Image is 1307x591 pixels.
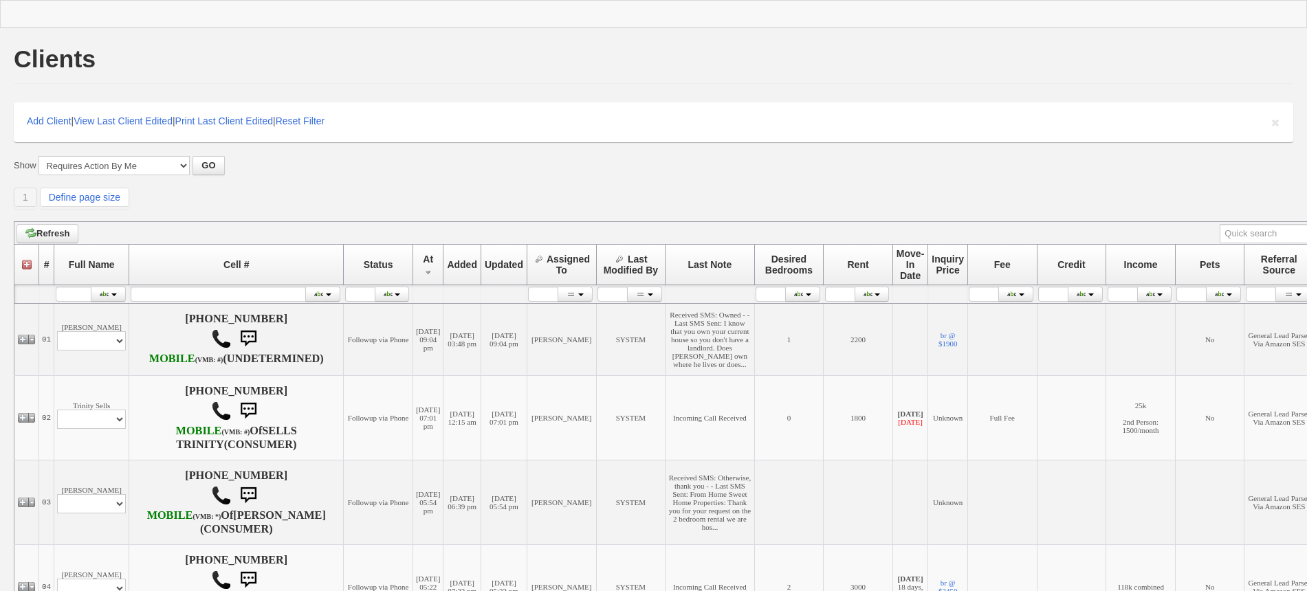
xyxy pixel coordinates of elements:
td: Followup via Phone [344,304,413,376]
span: Updated [485,259,523,270]
td: Full Fee [967,376,1037,460]
a: Reset Filter [276,115,325,126]
span: Move-In Date [897,248,924,281]
span: Credit [1057,259,1085,270]
font: [DATE] [898,418,922,426]
a: Print Last Client Edited [175,115,273,126]
font: MOBILE [149,353,195,365]
span: Inquiry Price [932,254,964,276]
td: Incoming Call Received [666,376,754,460]
span: Last Note [688,259,732,270]
td: No [1175,376,1244,460]
span: At [423,254,433,265]
label: Show [14,159,36,172]
td: No [1175,304,1244,376]
font: MOBILE [147,509,193,522]
h1: Clients [14,47,96,71]
a: Add Client [27,115,72,126]
td: Unknown [928,376,968,460]
b: [DATE] [898,410,923,418]
td: [DATE] 05:54 pm [481,460,527,545]
img: call.png [211,328,232,349]
td: Unknown [928,460,968,545]
span: Referral Source [1261,254,1297,276]
td: Received SMS: Otherwise, thank you - - Last SMS Sent: From Home Sweet Home Properties: Thank you ... [666,460,754,545]
img: sms.png [234,325,262,353]
h4: [PHONE_NUMBER] Of (CONSUMER) [132,469,340,535]
td: SYSTEM [596,376,666,460]
h4: [PHONE_NUMBER] (UNDETERMINED) [132,313,340,366]
b: [DATE] [898,575,923,583]
td: SYSTEM [596,460,666,545]
h4: [PHONE_NUMBER] Of (CONSUMER) [132,385,340,451]
img: call.png [211,401,232,421]
a: br @ $1900 [938,331,958,348]
font: (VMB: *) [193,513,221,520]
td: 1 [754,304,824,376]
td: 02 [39,376,54,460]
b: T-Mobile USA, Inc. [149,353,223,365]
font: MOBILE [176,425,222,437]
td: 1800 [824,376,893,460]
td: [DATE] 09:04 pm [481,304,527,376]
font: (VMB: #) [195,356,223,364]
b: [PERSON_NAME] [233,509,326,522]
img: call.png [211,485,232,506]
th: # [39,245,54,285]
td: Received SMS: Owned - - Last SMS Sent: I know that you own your current house so you don't have a... [666,304,754,376]
td: [PERSON_NAME] [54,304,129,376]
b: AT&T Wireless [176,425,250,437]
span: Last Modified By [604,254,658,276]
td: Followup via Phone [344,376,413,460]
b: Verizon Wireless [147,509,221,522]
td: [PERSON_NAME] [54,460,129,545]
td: Trinity Sells [54,376,129,460]
td: [DATE] 09:04 pm [413,304,443,376]
img: sms.png [234,397,262,425]
td: 01 [39,304,54,376]
font: (VMB: #) [221,428,250,436]
span: Assigned To [547,254,590,276]
a: Define page size [40,188,129,207]
td: 2200 [824,304,893,376]
td: [DATE] 06:39 pm [443,460,481,545]
button: GO [193,156,224,175]
span: Added [447,259,477,270]
span: Full Name [69,259,115,270]
td: 0 [754,376,824,460]
a: 1 [14,188,37,207]
div: | | | [14,102,1293,142]
a: View Last Client Edited [74,115,173,126]
td: 25k 2nd Person: 1500/month [1106,376,1176,460]
td: [PERSON_NAME] [527,376,596,460]
a: Refresh [17,224,78,243]
img: sms.png [234,482,262,509]
td: Followup via Phone [344,460,413,545]
span: Rent [847,259,868,270]
td: [DATE] 03:48 pm [443,304,481,376]
span: Status [364,259,393,270]
span: Desired Bedrooms [765,254,813,276]
span: Pets [1200,259,1220,270]
td: [DATE] 12:15 am [443,376,481,460]
span: Income [1124,259,1158,270]
img: call.png [211,570,232,590]
span: Fee [994,259,1011,270]
td: [DATE] 05:54 pm [413,460,443,545]
td: [PERSON_NAME] [527,460,596,545]
td: [DATE] 07:01 pm [481,376,527,460]
td: [DATE] 07:01 pm [413,376,443,460]
td: SYSTEM [596,304,666,376]
td: 03 [39,460,54,545]
span: Cell # [223,259,249,270]
td: [PERSON_NAME] [527,304,596,376]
